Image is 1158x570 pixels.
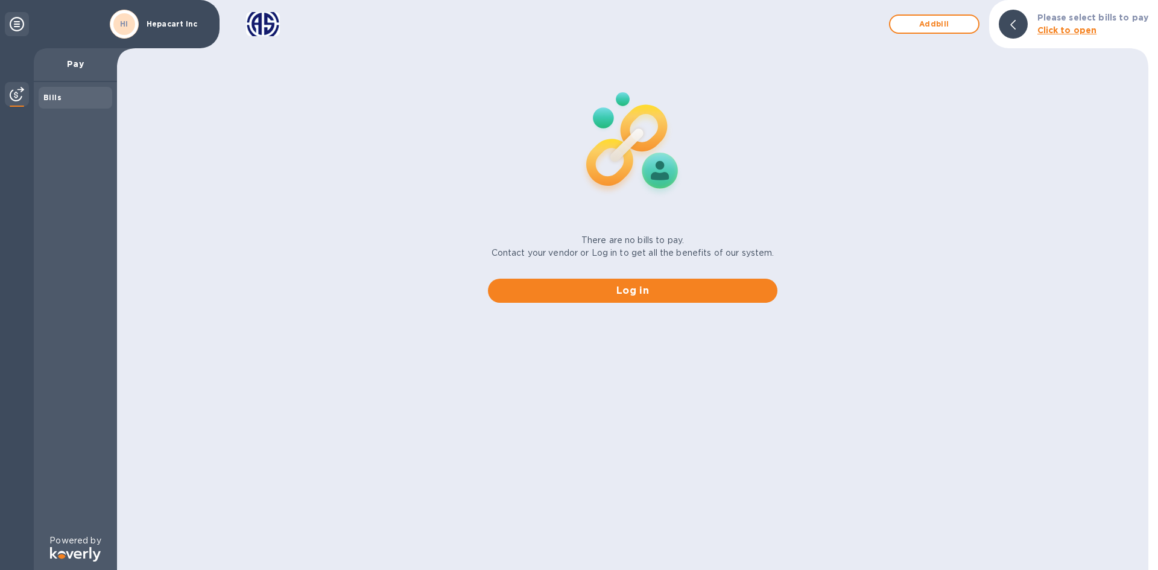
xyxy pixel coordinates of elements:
[498,283,768,298] span: Log in
[49,534,101,547] p: Powered by
[900,17,969,31] span: Add bill
[1037,13,1148,22] b: Please select bills to pay
[1037,25,1097,35] b: Click to open
[889,14,979,34] button: Addbill
[43,93,62,102] b: Bills
[120,19,128,28] b: HI
[43,58,107,70] p: Pay
[488,279,777,303] button: Log in
[147,20,207,28] p: Hepacart Inc
[50,547,101,562] img: Logo
[492,234,774,259] p: There are no bills to pay. Contact your vendor or Log in to get all the benefits of our system.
